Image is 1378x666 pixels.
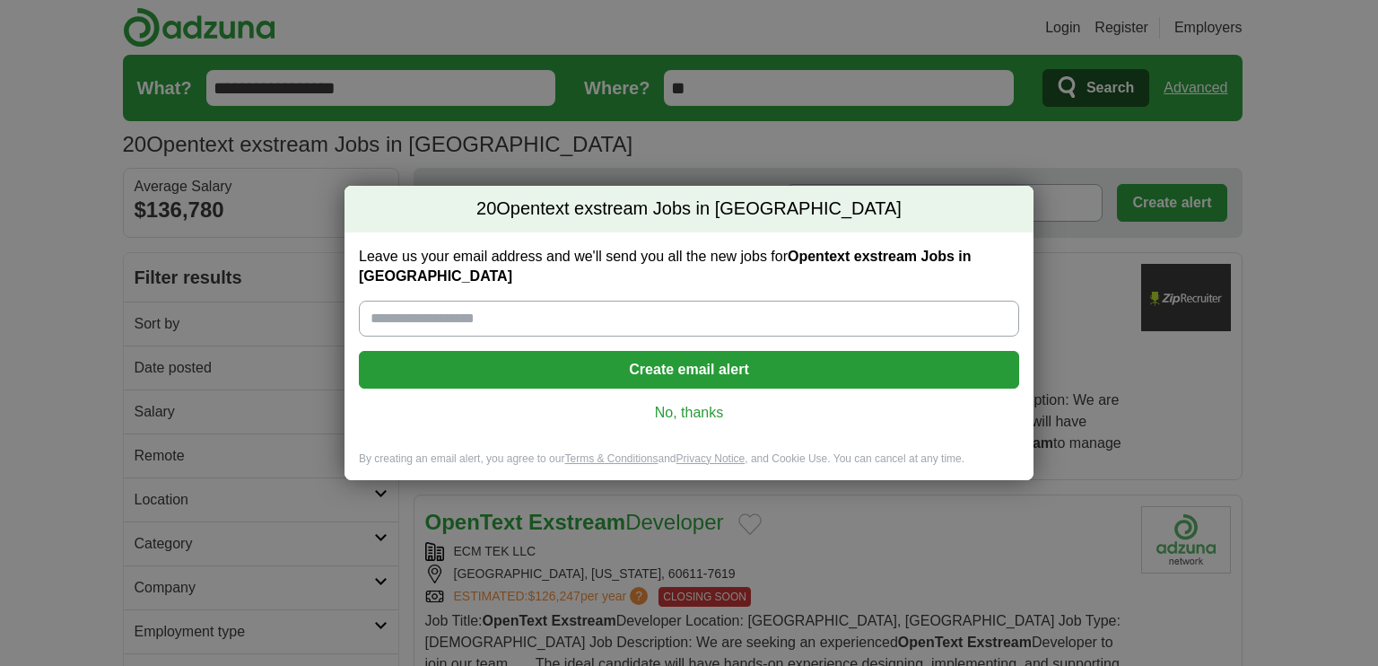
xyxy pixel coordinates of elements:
strong: Opentext exstream Jobs in [GEOGRAPHIC_DATA] [359,249,972,284]
a: Privacy Notice [676,452,746,465]
button: Create email alert [359,351,1019,389]
label: Leave us your email address and we'll send you all the new jobs for [359,247,1019,286]
a: Terms & Conditions [564,452,658,465]
div: By creating an email alert, you agree to our and , and Cookie Use. You can cancel at any time. [344,451,1033,481]
a: No, thanks [373,403,1005,423]
span: 20 [476,197,496,222]
h2: Opentext exstream Jobs in [GEOGRAPHIC_DATA] [344,186,1033,232]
